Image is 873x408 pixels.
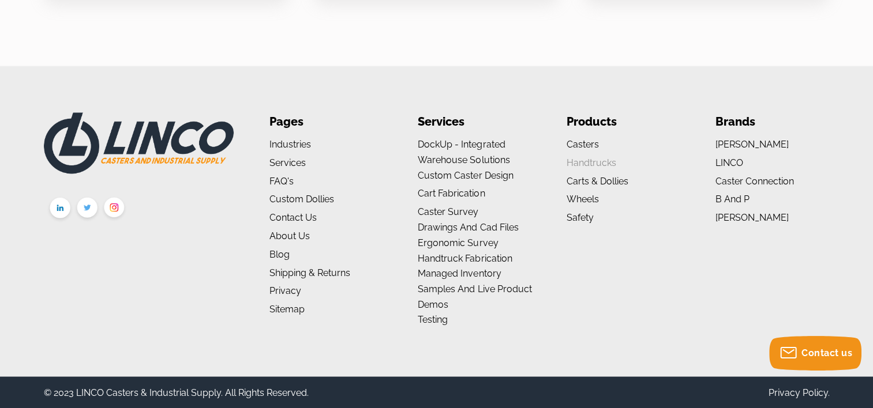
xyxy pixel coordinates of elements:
button: Contact us [769,336,861,371]
img: twitter.png [74,195,101,223]
a: LINCO [715,157,743,168]
a: Cart Fabrication [418,188,485,199]
a: Managed Inventory [418,267,501,278]
a: Ergonomic Survey [418,237,498,248]
a: Caster Connection [715,176,794,187]
a: Sitemap [269,303,305,314]
a: Safety [567,212,594,223]
img: LINCO CASTERS & INDUSTRIAL SUPPLY [44,112,234,173]
div: © 2023 LINCO Casters & Industrial Supply. All Rights Reserved. [44,385,309,401]
a: Custom Dollies [269,194,334,205]
a: [PERSON_NAME] [715,212,789,223]
a: Carts & Dollies [567,176,628,187]
img: linkedin.png [47,195,74,224]
a: Blog [269,248,290,259]
a: Casters [567,139,599,150]
a: Handtruck Fabrication [418,252,512,263]
a: Services [269,157,306,168]
a: Custom Caster Design [418,170,513,181]
a: DockUp - Integrated Warehouse Solutions [418,139,509,165]
li: Products [567,112,681,131]
a: Privacy [269,285,301,296]
li: Pages [269,112,384,131]
a: Drawings and Cad Files [418,222,518,233]
a: Wheels [567,194,599,205]
a: Caster Survey [418,206,478,217]
a: B and P [715,194,750,205]
a: Shipping & Returns [269,267,350,278]
li: Services [418,112,532,131]
a: FAQ's [269,176,294,187]
a: [PERSON_NAME] [715,139,789,150]
li: Brands [715,112,830,131]
a: Testing [418,313,448,324]
a: Privacy Policy. [768,387,829,398]
a: Samples and Live Product Demos [418,283,531,309]
img: instagram.png [101,195,128,223]
a: Handtrucks [567,157,616,168]
a: Industries [269,139,311,150]
span: Contact us [801,347,852,358]
a: Contact Us [269,212,317,223]
a: About us [269,231,310,241]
